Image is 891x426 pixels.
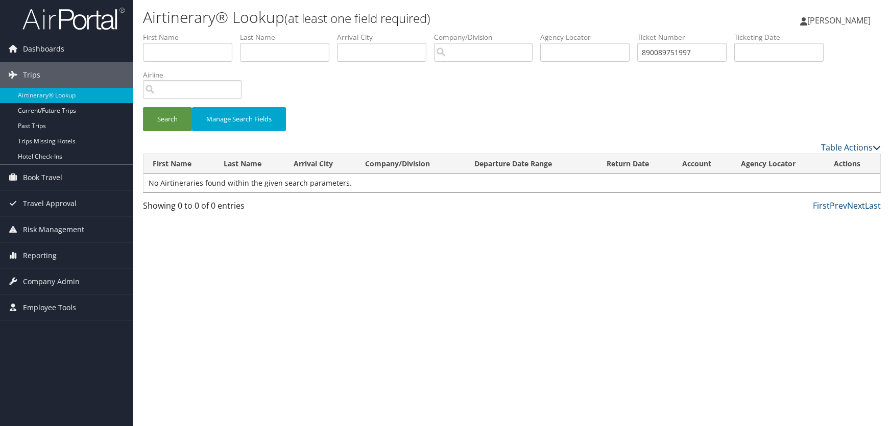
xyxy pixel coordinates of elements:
[23,165,62,190] span: Book Travel
[23,243,57,268] span: Reporting
[434,32,540,42] label: Company/Division
[143,70,249,80] label: Airline
[865,200,881,211] a: Last
[143,174,880,192] td: No Airtineraries found within the given search parameters.
[23,295,76,320] span: Employee Tools
[284,10,430,27] small: (at least one field required)
[240,32,337,42] label: Last Name
[192,107,286,131] button: Manage Search Fields
[830,200,847,211] a: Prev
[23,36,64,62] span: Dashboards
[143,32,240,42] label: First Name
[800,5,881,36] a: [PERSON_NAME]
[597,154,673,174] th: Return Date: activate to sort column ascending
[847,200,865,211] a: Next
[23,62,40,88] span: Trips
[540,32,637,42] label: Agency Locator
[143,7,635,28] h1: Airtinerary® Lookup
[23,269,80,294] span: Company Admin
[465,154,597,174] th: Departure Date Range: activate to sort column ascending
[807,15,871,26] span: [PERSON_NAME]
[734,32,831,42] label: Ticketing Date
[637,32,734,42] label: Ticket Number
[23,191,77,216] span: Travel Approval
[23,217,84,242] span: Risk Management
[732,154,824,174] th: Agency Locator: activate to sort column ascending
[356,154,465,174] th: Company/Division
[143,199,316,217] div: Showing 0 to 0 of 0 entries
[143,107,192,131] button: Search
[673,154,732,174] th: Account: activate to sort column ascending
[821,142,881,153] a: Table Actions
[825,154,880,174] th: Actions
[337,32,434,42] label: Arrival City
[143,154,214,174] th: First Name: activate to sort column ascending
[813,200,830,211] a: First
[284,154,356,174] th: Arrival City: activate to sort column ascending
[214,154,284,174] th: Last Name: activate to sort column ascending
[22,7,125,31] img: airportal-logo.png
